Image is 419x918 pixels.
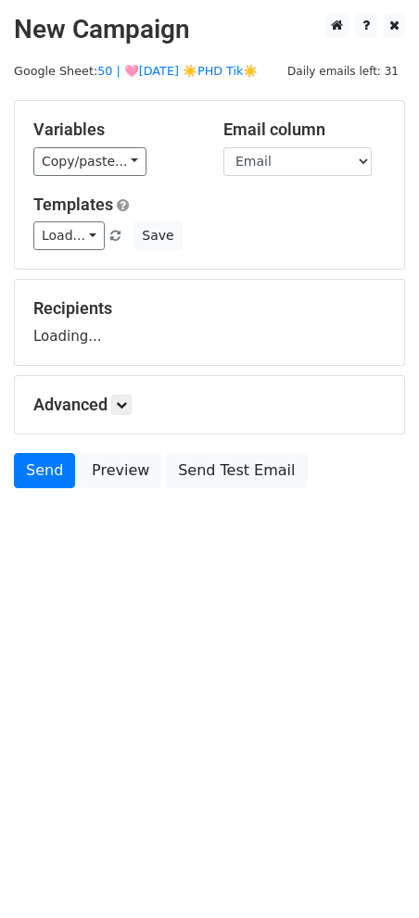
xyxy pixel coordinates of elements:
[223,119,386,140] h5: Email column
[281,61,405,82] span: Daily emails left: 31
[33,221,105,250] a: Load...
[33,119,196,140] h5: Variables
[14,453,75,488] a: Send
[33,195,113,214] a: Templates
[33,147,146,176] a: Copy/paste...
[97,64,258,78] a: 50 | 🩷[DATE] ☀️PHD Tik☀️
[133,221,182,250] button: Save
[33,298,386,346] div: Loading...
[281,64,405,78] a: Daily emails left: 31
[33,298,386,319] h5: Recipients
[33,395,386,415] h5: Advanced
[166,453,307,488] a: Send Test Email
[14,14,405,45] h2: New Campaign
[14,64,258,78] small: Google Sheet:
[80,453,161,488] a: Preview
